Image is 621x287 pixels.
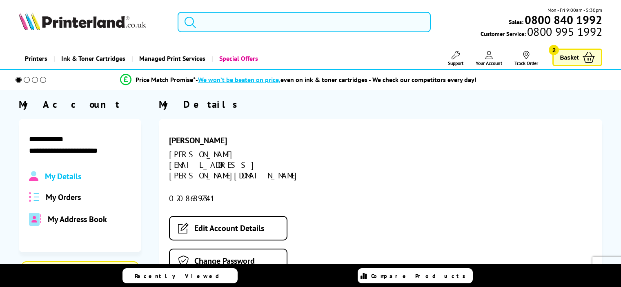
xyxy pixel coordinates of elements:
[476,51,502,66] a: Your Account
[481,28,602,38] span: Customer Service:
[514,51,538,66] a: Track Order
[448,51,463,66] a: Support
[29,192,40,202] img: all-order.svg
[29,171,38,182] img: Profile.svg
[169,216,287,240] a: Edit Account Details
[46,192,81,202] span: My Orders
[549,45,559,55] span: 2
[19,98,141,111] div: My Account
[169,149,309,181] div: [PERSON_NAME][EMAIL_ADDRESS][PERSON_NAME][DOMAIN_NAME]
[523,16,602,24] a: 0800 840 1992
[19,48,53,69] a: Printers
[196,76,476,84] div: - even on ink & toner cartridges - We check our competitors every day!
[122,268,238,283] a: Recently Viewed
[526,28,602,36] span: 0800 995 1992
[48,214,107,225] span: My Address Book
[448,60,463,66] span: Support
[169,249,287,273] a: Change Password
[19,12,146,30] img: Printerland Logo
[61,48,125,69] span: Ink & Toner Cartridges
[159,98,603,111] div: My Details
[136,76,196,84] span: Price Match Promise*
[135,272,227,280] span: Recently Viewed
[131,48,211,69] a: Managed Print Services
[509,18,523,26] span: Sales:
[19,12,167,32] a: Printerland Logo
[169,193,309,204] div: 02086892341
[371,272,470,280] span: Compare Products
[45,171,81,182] span: My Details
[169,135,309,146] div: [PERSON_NAME]
[548,6,602,14] span: Mon - Fri 9:00am - 5:30pm
[476,60,502,66] span: Your Account
[53,48,131,69] a: Ink & Toner Cartridges
[198,76,280,84] span: We won’t be beaten on price,
[211,48,264,69] a: Special Offers
[560,52,579,63] span: Basket
[552,49,602,66] a: Basket 2
[29,213,41,226] img: address-book-duotone-solid.svg
[4,73,592,87] li: modal_Promise
[525,12,602,27] b: 0800 840 1992
[358,268,473,283] a: Compare Products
